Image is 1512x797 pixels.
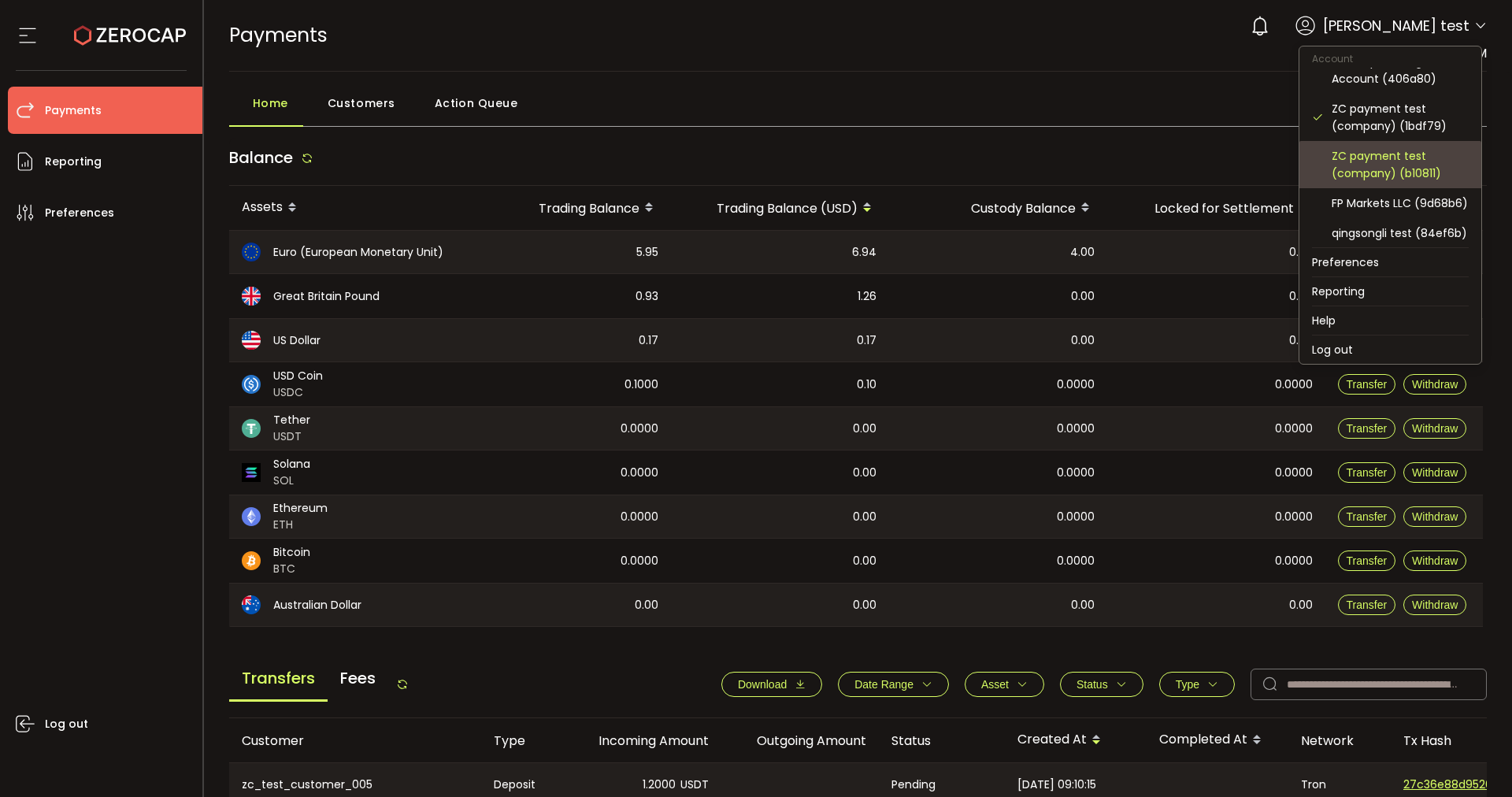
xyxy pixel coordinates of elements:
span: Log out [45,713,88,736]
div: Assets [229,195,473,221]
span: 4.00 [1070,243,1095,261]
span: Action Queue [435,87,518,119]
span: 0.00 [1071,596,1095,614]
span: 0.0000 [1057,464,1095,482]
img: eth_portfolio.svg [242,507,261,526]
span: Preferences [45,202,114,224]
span: Transfers [229,657,328,702]
span: 0.0000 [1275,552,1313,570]
span: Withdraw [1412,554,1458,567]
span: 0.1000 [624,376,658,394]
div: Status [879,732,1005,750]
span: Payment test for FPM [1351,44,1487,62]
div: Completed At [1147,727,1288,754]
div: Zerocap Trading Test Account (406a80) [1332,53,1469,87]
span: 0.0000 [1057,508,1095,526]
span: 6.94 [852,243,876,261]
span: Withdraw [1412,599,1458,611]
span: Fees [328,657,388,699]
button: Transfer [1338,374,1396,395]
span: 0.0000 [621,508,658,526]
span: 0.00 [853,596,876,614]
button: Transfer [1338,506,1396,527]
span: 0.00 [853,508,876,526]
span: 0.0000 [1275,420,1313,438]
button: Asset [965,672,1044,697]
span: 0.00 [1289,596,1313,614]
span: US Dollar [273,332,321,349]
span: SOL [273,473,310,489]
button: Status [1060,672,1143,697]
button: Withdraw [1403,374,1466,395]
img: usdc_portfolio.svg [242,375,261,394]
span: USD Coin [273,368,323,384]
div: Trading Balance [473,195,671,221]
span: 0.00 [1289,243,1313,261]
img: usdt_portfolio.svg [242,419,261,438]
span: Asset [981,678,1009,691]
div: Locked for Settlement [1107,195,1325,221]
span: Ethereum [273,500,328,517]
div: FP Markets LLC (9d68b6) [1332,195,1469,212]
div: Chat Widget [1433,721,1512,797]
div: Customer [229,732,481,750]
button: Transfer [1338,595,1396,615]
span: Payments [45,99,102,122]
img: sol_portfolio.png [242,463,261,482]
span: 5.95 [636,243,658,261]
span: Transfer [1347,510,1388,523]
button: Withdraw [1403,595,1466,615]
span: 0.00 [1071,287,1095,306]
span: Bitcoin [273,544,310,561]
div: qingsongli test (84ef6b) [1332,224,1469,242]
span: 0.0000 [1057,376,1095,394]
div: Incoming Amount [564,732,721,750]
span: 0.0000 [1275,508,1313,526]
span: Date Range [854,678,913,691]
span: Withdraw [1412,378,1458,391]
div: ZC payment test (company) (1bdf79) [1332,100,1469,135]
span: 0.0000 [1275,376,1313,394]
button: Withdraw [1403,550,1466,571]
div: Type [481,732,564,750]
div: Trading Balance (USD) [671,195,889,221]
span: Transfer [1347,378,1388,391]
span: USDT [680,776,709,794]
li: Log out [1299,335,1481,364]
span: 0.0000 [621,464,658,482]
span: 0.00 [853,420,876,438]
span: 0.00 [853,552,876,570]
span: [DATE] 09:10:15 [1017,776,1096,794]
span: Home [253,87,288,119]
span: 0.0000 [1057,420,1095,438]
span: [PERSON_NAME] test [1323,15,1469,36]
span: Great Britain Pound [273,288,380,305]
span: 0.00 [1071,332,1095,350]
button: Transfer [1338,418,1396,439]
span: Transfer [1347,599,1388,611]
span: Balance [229,146,293,169]
span: 0.00 [1289,332,1313,350]
li: Help [1299,306,1481,335]
button: Download [721,672,822,697]
span: ETH [273,517,328,533]
button: Transfer [1338,462,1396,483]
button: Date Range [838,672,949,697]
span: Status [1077,678,1108,691]
span: BTC [273,561,310,577]
img: gbp_portfolio.svg [242,287,261,306]
span: 0.17 [857,332,876,350]
span: 0.0000 [1275,464,1313,482]
span: Transfer [1347,422,1388,435]
span: 1.26 [858,287,876,306]
div: Custody Balance [889,195,1107,221]
div: ZC payment test (company) (b10811) [1332,147,1469,182]
span: Euro (European Monetary Unit) [273,244,443,261]
img: eur_portfolio.svg [242,243,261,261]
span: 0.93 [636,287,658,306]
span: 0.10 [857,376,876,394]
img: btc_portfolio.svg [242,551,261,570]
span: 0.17 [639,332,658,350]
span: USDC [273,384,323,401]
button: Withdraw [1403,462,1466,483]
